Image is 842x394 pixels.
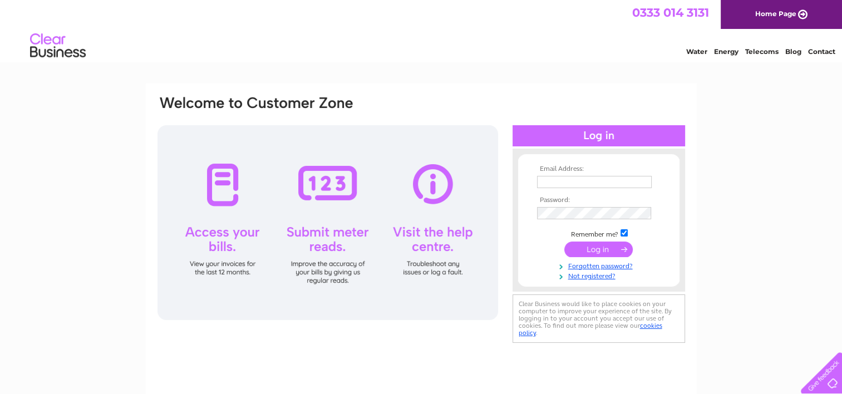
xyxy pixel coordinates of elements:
th: Email Address: [534,165,663,173]
th: Password: [534,196,663,204]
img: logo.png [29,29,86,63]
a: Forgotten password? [537,260,663,270]
input: Submit [564,242,633,257]
a: 0333 014 3131 [632,6,709,19]
a: Telecoms [745,47,779,56]
a: Contact [808,47,835,56]
td: Remember me? [534,228,663,239]
a: Energy [714,47,738,56]
a: cookies policy [519,322,662,337]
div: Clear Business would like to place cookies on your computer to improve your experience of the sit... [513,294,685,343]
div: Clear Business is a trading name of Verastar Limited (registered in [GEOGRAPHIC_DATA] No. 3667643... [159,6,685,54]
a: Blog [785,47,801,56]
a: Water [686,47,707,56]
a: Not registered? [537,270,663,280]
